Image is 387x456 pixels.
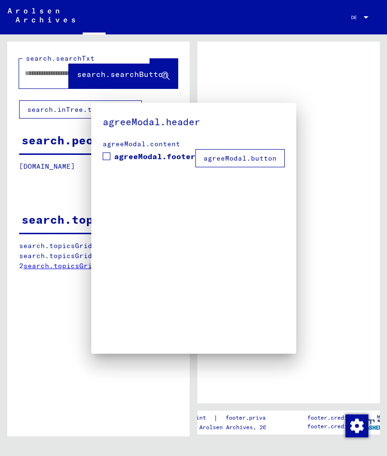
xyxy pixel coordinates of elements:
h5: agreeModal.header [103,114,285,130]
button: agreeModal.button [195,149,285,167]
span: agreeModal.footer [114,151,195,162]
div: Zustimmung ändern [345,414,368,437]
div: agreeModal.content [103,139,285,149]
img: Zustimmung ändern [345,414,368,437]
